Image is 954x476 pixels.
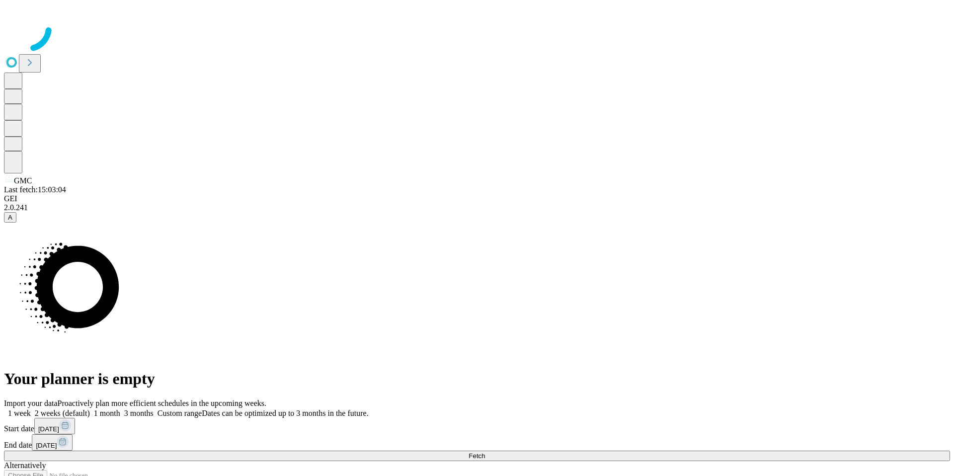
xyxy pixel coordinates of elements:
[4,461,46,470] span: Alternatively
[4,212,16,223] button: A
[124,409,154,417] span: 3 months
[34,418,75,434] button: [DATE]
[4,399,58,407] span: Import your data
[14,176,32,185] span: GMC
[4,203,950,212] div: 2.0.241
[4,434,950,451] div: End date
[94,409,120,417] span: 1 month
[4,370,950,388] h1: Your planner is empty
[4,185,66,194] span: Last fetch: 15:03:04
[158,409,202,417] span: Custom range
[38,425,59,433] span: [DATE]
[32,434,73,451] button: [DATE]
[36,442,57,449] span: [DATE]
[469,452,485,460] span: Fetch
[202,409,368,417] span: Dates can be optimized up to 3 months in the future.
[35,409,90,417] span: 2 weeks (default)
[8,214,12,221] span: A
[8,409,31,417] span: 1 week
[4,194,950,203] div: GEI
[4,418,950,434] div: Start date
[4,451,950,461] button: Fetch
[58,399,266,407] span: Proactively plan more efficient schedules in the upcoming weeks.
